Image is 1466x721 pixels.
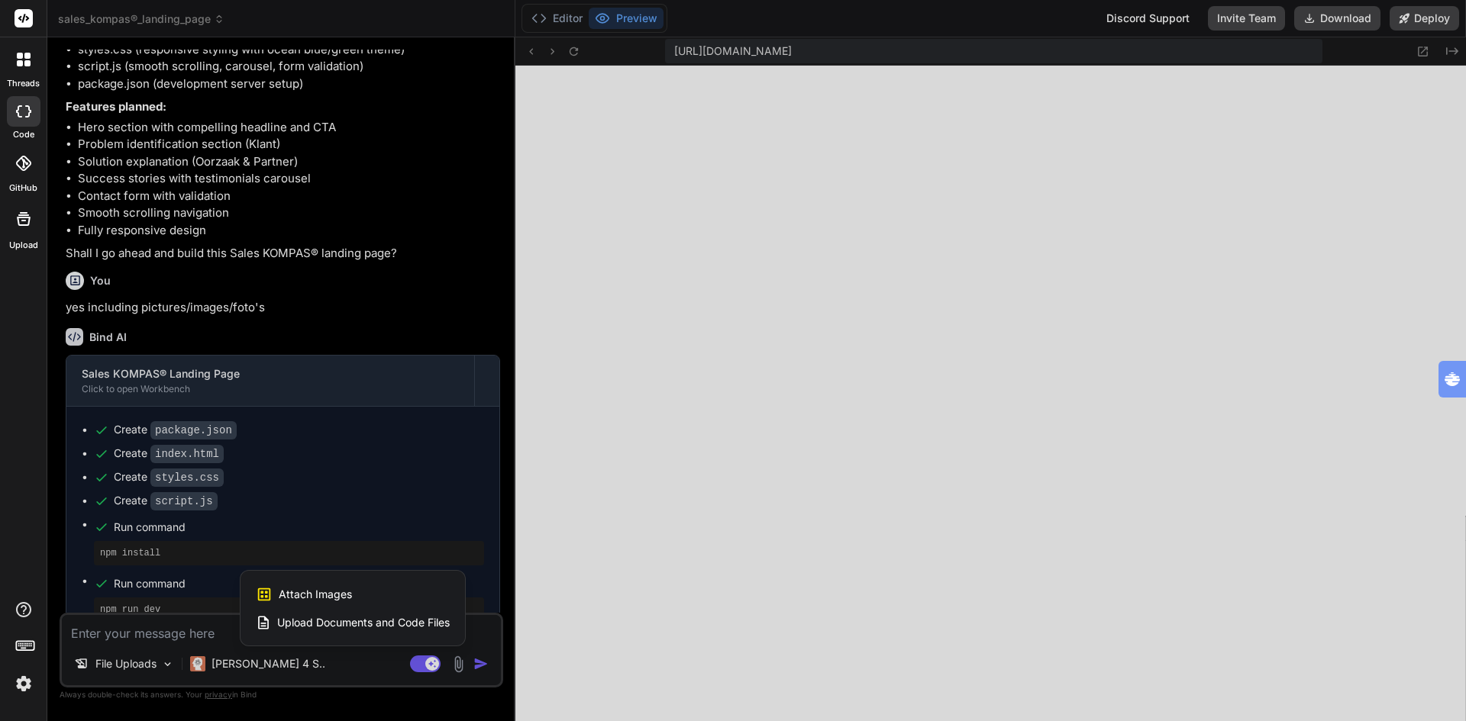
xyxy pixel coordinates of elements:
[9,182,37,195] label: GitHub
[277,615,450,630] span: Upload Documents and Code Files
[7,77,40,90] label: threads
[11,671,37,697] img: settings
[13,128,34,141] label: code
[9,239,38,252] label: Upload
[279,587,352,602] span: Attach Images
